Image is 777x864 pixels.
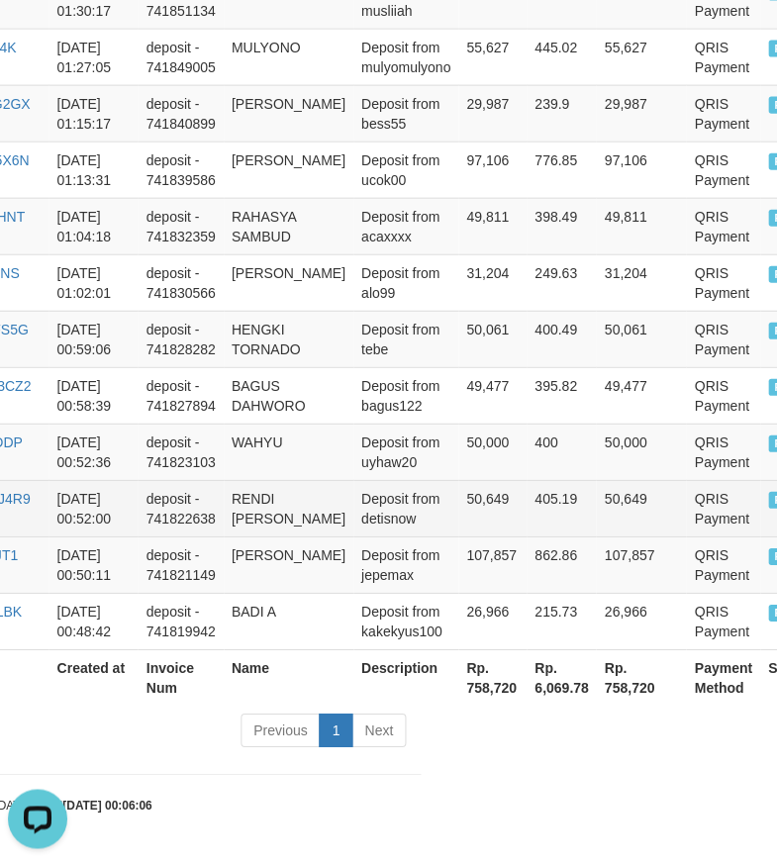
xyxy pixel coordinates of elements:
td: [DATE] 00:52:36 [49,424,138,480]
td: deposit - 741840899 [138,85,223,142]
th: Name [224,649,353,706]
td: 31,204 [458,254,527,311]
button: Open LiveChat chat widget [8,8,67,67]
td: Deposit from bess55 [353,85,458,142]
td: deposit - 741821149 [138,536,223,593]
td: 50,649 [458,480,527,536]
td: [DATE] 00:52:00 [49,480,138,536]
td: 29,987 [596,85,686,142]
td: 400.49 [527,311,596,367]
td: 31,204 [596,254,686,311]
td: QRIS Payment [686,85,759,142]
td: 215.73 [527,593,596,649]
td: QRIS Payment [686,142,759,198]
td: MULYONO [224,29,353,85]
td: 107,857 [596,536,686,593]
th: Payment Method [686,649,759,706]
td: 55,627 [596,29,686,85]
td: deposit - 741849005 [138,29,223,85]
th: Rp. 758,720 [596,649,686,706]
td: Deposit from uyhaw20 [353,424,458,480]
td: Deposit from alo99 [353,254,458,311]
td: 97,106 [458,142,527,198]
td: [DATE] 01:15:17 [49,85,138,142]
td: 55,627 [458,29,527,85]
td: [PERSON_NAME] [224,536,353,593]
td: [DATE] 00:59:06 [49,311,138,367]
td: 26,966 [458,593,527,649]
td: [DATE] 01:13:31 [49,142,138,198]
td: 49,477 [596,367,686,424]
td: Deposit from kakekyus100 [353,593,458,649]
th: Rp. 758,720 [458,649,527,706]
td: 50,061 [596,311,686,367]
td: 249.63 [527,254,596,311]
td: 445.02 [527,29,596,85]
td: deposit - 741823103 [138,424,223,480]
strong: [DATE] 00:06:06 [62,799,151,813]
th: Rp. 6,069.78 [527,649,596,706]
td: 29,987 [458,85,527,142]
td: 50,000 [458,424,527,480]
td: 776.85 [527,142,596,198]
td: 107,857 [458,536,527,593]
td: QRIS Payment [686,367,759,424]
td: 26,966 [596,593,686,649]
th: Description [353,649,458,706]
td: RENDI [PERSON_NAME] [224,480,353,536]
td: WAHYU [224,424,353,480]
td: 50,649 [596,480,686,536]
td: QRIS Payment [686,593,759,649]
td: 398.49 [527,198,596,254]
td: deposit - 741828282 [138,311,223,367]
td: [PERSON_NAME] [224,142,353,198]
td: [PERSON_NAME] [224,254,353,311]
td: Deposit from mulyomulyono [353,29,458,85]
td: BADI A [224,593,353,649]
td: deposit - 741832359 [138,198,223,254]
td: Deposit from jepemax [353,536,458,593]
td: deposit - 741827894 [138,367,223,424]
td: deposit - 741839586 [138,142,223,198]
td: QRIS Payment [686,536,759,593]
th: Created at [49,649,138,706]
td: QRIS Payment [686,424,759,480]
td: Deposit from acaxxxx [353,198,458,254]
td: deposit - 741830566 [138,254,223,311]
td: 239.9 [527,85,596,142]
td: [DATE] 00:48:42 [49,593,138,649]
td: HENGKI TORNADO [224,311,353,367]
td: [PERSON_NAME] [224,85,353,142]
td: Deposit from ucok00 [353,142,458,198]
td: RAHASYA SAMBUD [224,198,353,254]
td: 49,811 [458,198,527,254]
td: 405.19 [527,480,596,536]
td: 50,000 [596,424,686,480]
td: Deposit from detisnow [353,480,458,536]
td: 50,061 [458,311,527,367]
td: 862.86 [527,536,596,593]
td: 97,106 [596,142,686,198]
a: Next [351,714,406,747]
td: QRIS Payment [686,29,759,85]
td: QRIS Payment [686,311,759,367]
td: 49,477 [458,367,527,424]
a: Previous [241,714,320,747]
th: Invoice Num [138,649,223,706]
td: 395.82 [527,367,596,424]
td: [DATE] 01:27:05 [49,29,138,85]
td: Deposit from tebe [353,311,458,367]
td: [DATE] 00:58:39 [49,367,138,424]
td: [DATE] 01:04:18 [49,198,138,254]
td: QRIS Payment [686,480,759,536]
td: QRIS Payment [686,198,759,254]
td: deposit - 741822638 [138,480,223,536]
td: QRIS Payment [686,254,759,311]
td: BAGUS DAHWORO [224,367,353,424]
td: Deposit from bagus122 [353,367,458,424]
td: [DATE] 00:50:11 [49,536,138,593]
td: [DATE] 01:02:01 [49,254,138,311]
td: 49,811 [596,198,686,254]
td: deposit - 741819942 [138,593,223,649]
a: 1 [319,714,352,747]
